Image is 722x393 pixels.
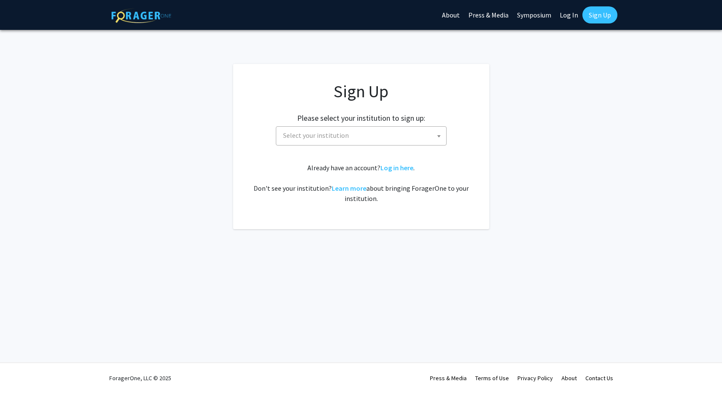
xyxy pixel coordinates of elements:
[250,81,472,102] h1: Sign Up
[430,374,467,382] a: Press & Media
[582,6,617,23] a: Sign Up
[475,374,509,382] a: Terms of Use
[280,127,446,144] span: Select your institution
[276,126,447,146] span: Select your institution
[283,131,349,140] span: Select your institution
[561,374,577,382] a: About
[380,163,413,172] a: Log in here
[297,114,425,123] h2: Please select your institution to sign up:
[585,374,613,382] a: Contact Us
[109,363,171,393] div: ForagerOne, LLC © 2025
[111,8,171,23] img: ForagerOne Logo
[250,163,472,204] div: Already have an account? . Don't see your institution? about bringing ForagerOne to your institut...
[517,374,553,382] a: Privacy Policy
[332,184,366,192] a: Learn more about bringing ForagerOne to your institution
